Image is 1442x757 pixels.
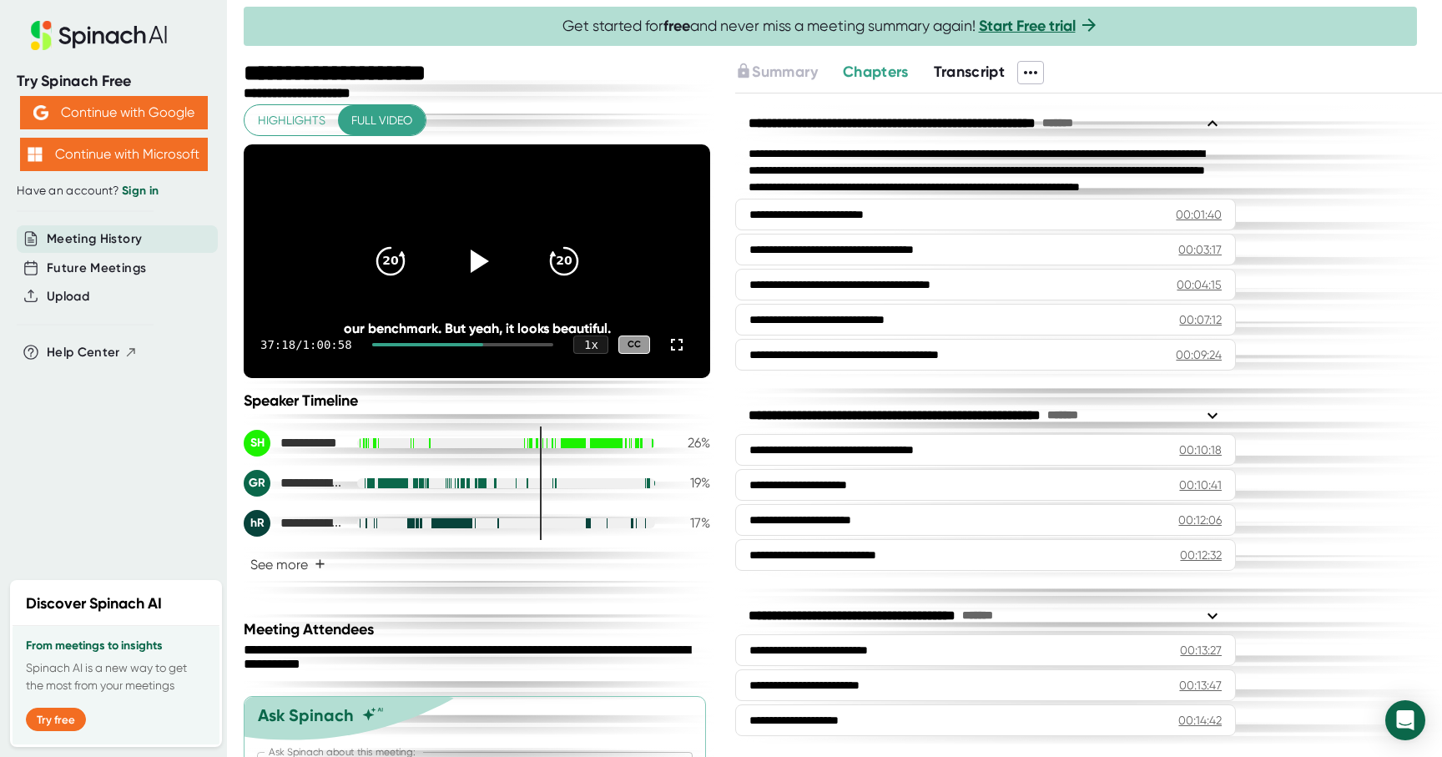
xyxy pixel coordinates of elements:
[1180,642,1222,659] div: 00:13:27
[843,63,909,81] span: Chapters
[47,343,138,362] button: Help Center
[934,61,1006,83] button: Transcript
[26,639,206,653] h3: From meetings to insights
[752,63,817,81] span: Summary
[934,63,1006,81] span: Transcript
[663,17,690,35] b: free
[244,470,270,497] div: GR
[1178,512,1222,528] div: 00:12:06
[668,475,710,491] div: 19 %
[244,430,270,457] div: SH
[290,320,664,336] div: our benchmark. But yeah, it looks beautiful.
[47,287,89,306] button: Upload
[47,343,120,362] span: Help Center
[20,138,208,171] button: Continue with Microsoft
[562,17,1099,36] span: Get started for and never miss a meeting summary again!
[1176,206,1222,223] div: 00:01:40
[1385,700,1425,740] div: Open Intercom Messenger
[26,708,86,731] button: Try free
[258,110,325,131] span: Highlights
[26,659,206,694] p: Spinach AI is a new way to get the most from your meetings
[338,105,426,136] button: Full video
[1179,677,1222,694] div: 00:13:47
[979,17,1076,35] a: Start Free trial
[244,470,344,497] div: Gal Rozensweig
[244,510,270,537] div: hR
[244,391,710,410] div: Speaker Timeline
[1176,346,1222,363] div: 00:09:24
[244,620,714,638] div: Meeting Attendees
[351,110,412,131] span: Full video
[47,230,142,249] button: Meeting History
[122,184,159,198] a: Sign in
[26,593,162,615] h2: Discover Spinach AI
[1179,311,1222,328] div: 00:07:12
[245,105,339,136] button: Highlights
[668,515,710,531] div: 17 %
[735,61,842,84] div: Upgrade to access
[618,336,650,355] div: CC
[47,259,146,278] button: Future Meetings
[244,550,332,579] button: See more+
[244,510,344,537] div: hila David Rabani
[33,105,48,120] img: Aehbyd4JwY73AAAAAElFTkSuQmCC
[843,61,909,83] button: Chapters
[573,336,608,354] div: 1 x
[260,338,352,351] div: 37:18 / 1:00:58
[1180,547,1222,563] div: 00:12:32
[244,430,344,457] div: Shay Hasson
[17,184,210,199] div: Have an account?
[668,435,710,451] div: 26 %
[1177,276,1222,293] div: 00:04:15
[20,96,208,129] button: Continue with Google
[1178,712,1222,729] div: 00:14:42
[1179,442,1222,458] div: 00:10:18
[735,61,817,83] button: Summary
[258,705,354,725] div: Ask Spinach
[17,72,210,91] div: Try Spinach Free
[1179,477,1222,493] div: 00:10:41
[1178,241,1222,258] div: 00:03:17
[315,558,325,571] span: +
